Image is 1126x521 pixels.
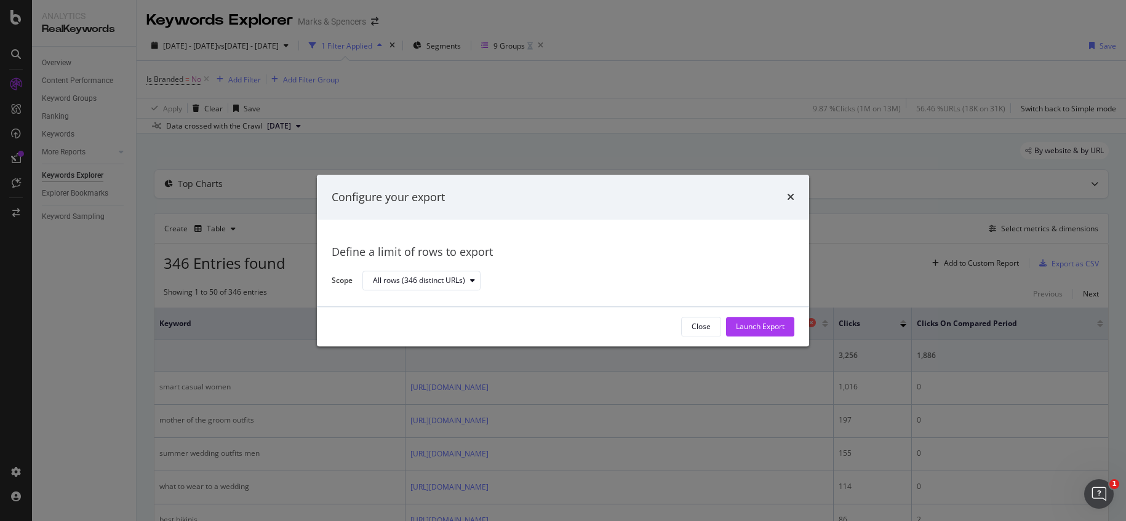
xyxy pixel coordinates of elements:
div: All rows (346 distinct URLs) [373,277,465,285]
button: Launch Export [726,317,794,336]
span: 1 [1109,479,1119,489]
iframe: Intercom live chat [1084,479,1114,509]
label: Scope [332,275,353,288]
div: Configure your export [332,189,445,205]
button: All rows (346 distinct URLs) [362,271,481,291]
div: Close [692,322,711,332]
div: times [787,189,794,205]
div: Define a limit of rows to export [332,245,794,261]
div: Launch Export [736,322,785,332]
button: Close [681,317,721,336]
div: modal [317,175,809,346]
